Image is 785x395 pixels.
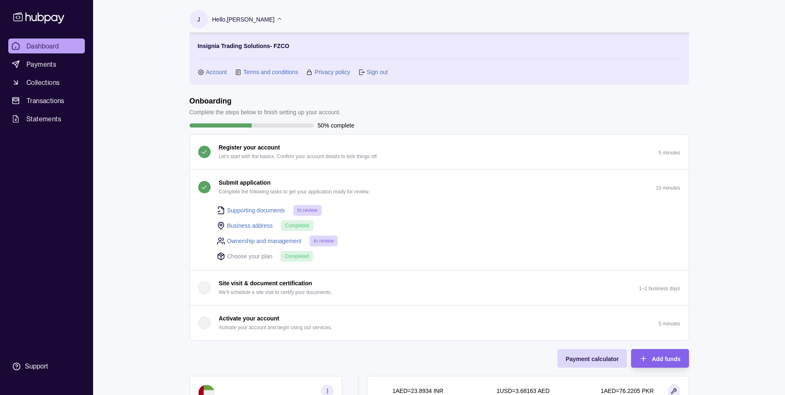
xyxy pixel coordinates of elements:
button: Site visit & document certification We'll schedule a site visit to certify your documents.1–2 bus... [190,270,689,305]
button: Register your account Let's start with the basics. Confirm your account details to kick things of... [190,135,689,169]
p: J [197,15,200,24]
a: Statements [8,111,85,126]
p: Site visit & document certification [219,279,312,288]
span: In review [298,207,317,213]
p: Hello, [PERSON_NAME] [212,15,275,24]
p: Complete the following tasks to get your application ready for review. [219,187,370,196]
p: Complete the steps below to finish setting up your account. [190,108,341,117]
h1: Onboarding [190,96,341,106]
a: Transactions [8,93,85,108]
a: Privacy policy [314,67,350,77]
a: Collections [8,75,85,90]
a: Ownership and management [227,236,302,246]
span: Statements [26,114,61,124]
span: Completed [285,253,309,259]
p: 10 minutes [656,185,680,191]
span: Payment calculator [566,356,619,362]
p: Activate your account [219,314,279,323]
p: Let's start with the basics. Confirm your account details to kick things off. [219,152,378,161]
a: Business address [227,221,273,230]
p: Submit application [219,178,271,187]
a: Supporting documents [227,206,285,215]
p: Activate your account and begin using our services. [219,323,332,332]
a: Account [206,67,227,77]
span: Add funds [652,356,680,362]
span: Collections [26,77,60,87]
a: Support [8,358,85,375]
p: 50% complete [318,121,355,130]
p: 1–2 business days [639,286,680,291]
a: Payments [8,57,85,72]
p: We'll schedule a site visit to certify your documents. [219,288,332,297]
button: Activate your account Activate your account and begin using our services.5 minutes [190,306,689,340]
span: Dashboard [26,41,59,51]
a: Terms and conditions [243,67,298,77]
button: Add funds [631,349,689,368]
button: Submit application Complete the following tasks to get your application ready for review.10 minutes [190,170,689,205]
p: Choose your plan [227,252,273,261]
a: Dashboard [8,39,85,53]
p: 5 minutes [658,321,680,327]
button: Payment calculator [557,349,627,368]
div: Submit application Complete the following tasks to get your application ready for review.10 minutes [190,205,689,270]
span: Completed [285,223,309,229]
div: Support [25,362,48,371]
p: 5 minutes [658,150,680,156]
span: Transactions [26,96,65,106]
p: Insignia Trading Solutions- FZCO [198,41,290,51]
span: Payments [26,59,56,69]
span: In review [314,238,334,244]
p: Register your account [219,143,280,152]
a: Sign out [367,67,388,77]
